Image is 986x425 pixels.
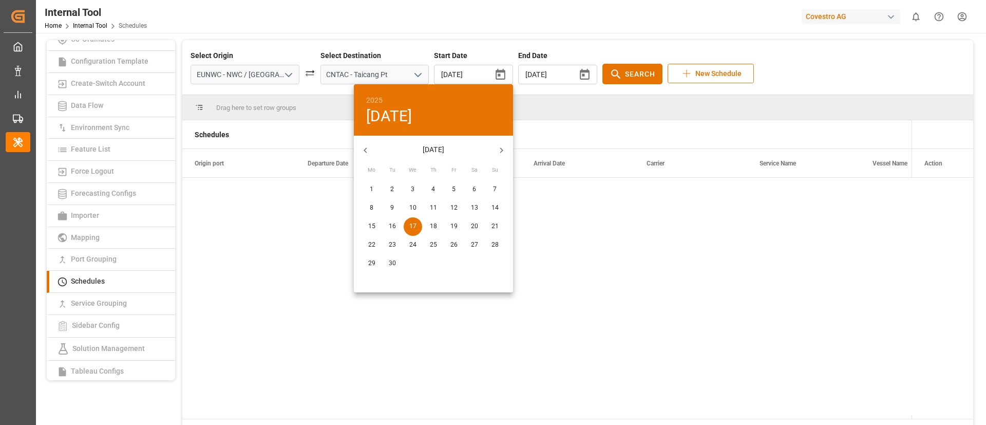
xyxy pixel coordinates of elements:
[383,254,402,273] button: 30
[377,144,490,155] p: [DATE]
[445,165,463,174] span: Fr
[491,222,499,231] p: 21
[409,222,416,231] p: 17
[409,241,416,250] p: 24
[404,217,422,236] button: 17
[389,222,396,231] p: 16
[445,236,463,254] button: 26
[390,204,394,213] p: 9
[368,241,375,250] p: 22
[363,199,381,217] button: 8
[430,204,437,213] p: 11
[471,241,478,250] p: 27
[368,259,375,268] p: 29
[445,217,463,236] button: 19
[424,180,443,199] button: 4
[383,236,402,254] button: 23
[486,199,504,217] button: 14
[465,236,484,254] button: 27
[424,236,443,254] button: 25
[465,165,484,174] span: Sa
[411,185,414,194] p: 3
[430,241,437,250] p: 25
[491,204,499,213] p: 14
[363,236,381,254] button: 22
[424,217,443,236] button: 18
[471,204,478,213] p: 13
[383,217,402,236] button: 16
[383,165,402,174] span: Tu
[471,222,478,231] p: 20
[452,185,456,194] p: 5
[366,94,383,107] button: 2025
[445,180,463,199] button: 5
[370,204,373,213] p: 8
[370,185,373,194] p: 1
[450,222,458,231] p: 19
[465,180,484,199] button: 6
[486,217,504,236] button: 21
[465,217,484,236] button: 20
[431,185,435,194] p: 4
[486,165,504,174] span: Su
[404,236,422,254] button: 24
[404,165,422,174] span: We
[424,199,443,217] button: 11
[493,185,497,194] p: 7
[430,222,437,231] p: 18
[450,241,458,250] p: 26
[366,107,412,126] button: [DATE]
[445,199,463,217] button: 12
[404,180,422,199] button: 3
[368,222,375,231] p: 15
[363,254,381,273] button: 29
[486,236,504,254] button: 28
[472,185,476,194] p: 6
[486,180,504,199] button: 7
[424,165,443,174] span: Th
[390,185,394,194] p: 2
[465,199,484,217] button: 13
[363,217,381,236] button: 15
[450,204,458,213] p: 12
[491,241,499,250] p: 28
[383,199,402,217] button: 9
[363,180,381,199] button: 1
[389,259,396,268] p: 30
[383,180,402,199] button: 2
[404,199,422,217] button: 10
[363,165,381,174] span: Mo
[389,241,396,250] p: 23
[409,204,416,213] p: 10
